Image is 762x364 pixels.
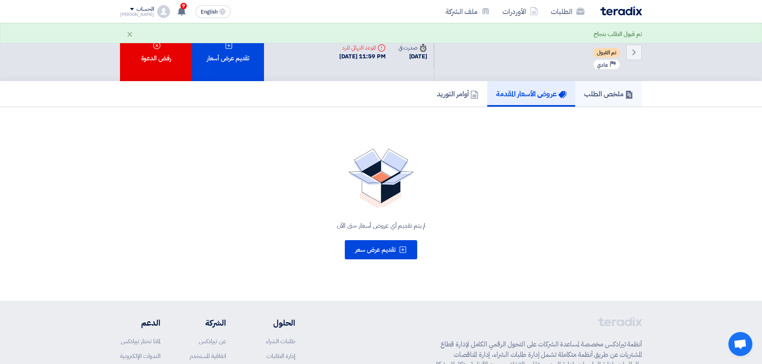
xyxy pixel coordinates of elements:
a: طلبات الشراء [266,337,295,346]
div: رفض الدعوة [120,23,192,81]
a: الندوات الإلكترونية [120,352,160,360]
li: الحلول [250,317,295,329]
a: اتفاقية المستخدم [190,352,226,360]
div: الحساب [136,6,154,13]
li: الدعم [120,317,160,329]
a: أوامر التوريد [428,81,487,107]
span: 9 [180,3,187,9]
div: تم قبول الطلب بنجاح [594,30,642,39]
a: ملف الشركة [439,2,496,21]
img: No Quotations Found! [348,149,414,208]
span: تم القبول [593,48,620,58]
a: ملخص الطلب [575,81,642,107]
img: Teradix logo [600,6,642,16]
a: الأوردرات [496,2,544,21]
button: تقديم عرض سعر [345,240,417,259]
a: عن تيرادكس [199,337,226,346]
div: [DATE] 11:59 PM [339,52,386,61]
h5: عروض الأسعار المقدمة [496,89,566,98]
div: الموعد النهائي للرد [339,44,386,52]
span: عادي [597,61,608,69]
span: English [201,9,218,15]
div: تقديم عرض أسعار [192,23,264,81]
img: profile_test.png [157,5,170,18]
h5: أوامر التوريد [437,89,478,98]
div: صدرت في [398,44,427,52]
div: [PERSON_NAME] [120,12,154,17]
div: × [126,29,133,39]
a: الطلبات [544,2,591,21]
div: لم يتم تقديم أي عروض أسعار حتى الآن [130,221,632,231]
a: لماذا تختار تيرادكس [121,337,160,346]
a: إدارة الطلبات [266,352,295,360]
span: تقديم عرض سعر [355,245,396,255]
a: عروض الأسعار المقدمة [487,81,575,107]
div: [DATE] [398,52,427,61]
h5: ملخص الطلب [584,89,633,98]
li: الشركة [184,317,226,329]
button: English [196,5,231,18]
a: Open chat [728,332,752,356]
